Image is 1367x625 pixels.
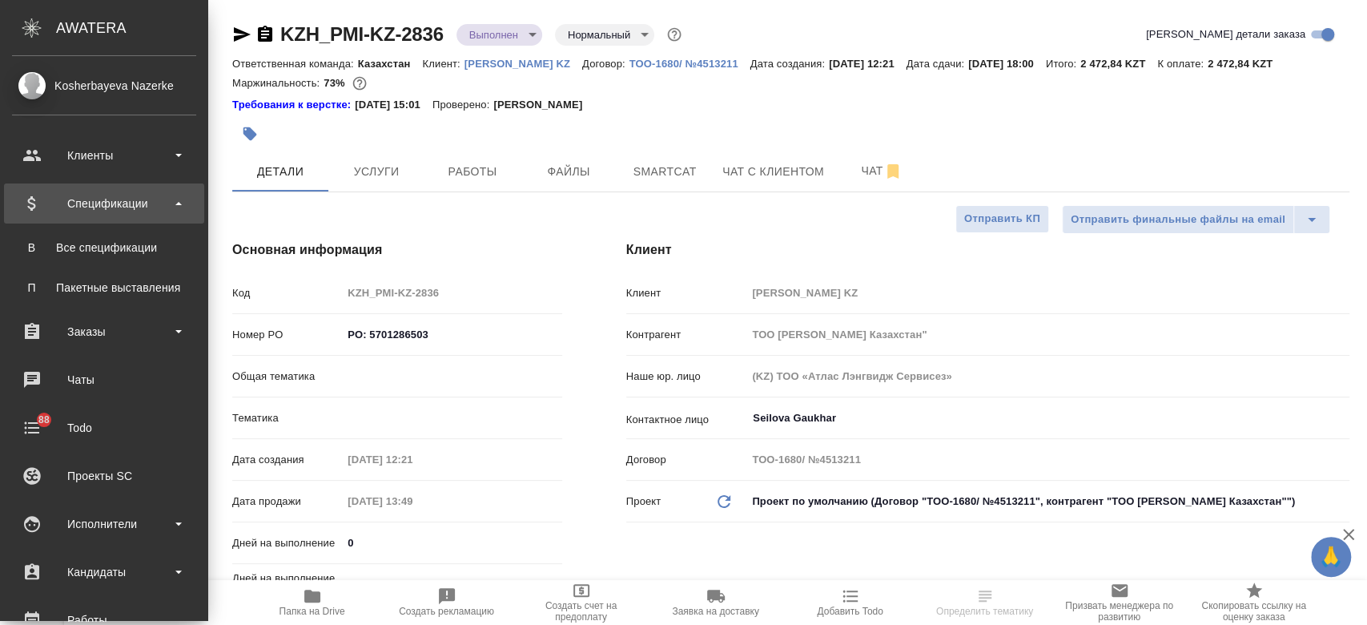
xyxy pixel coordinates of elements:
[324,77,348,89] p: 73%
[1146,26,1305,42] span: [PERSON_NAME] детали заказа
[1046,58,1080,70] p: Итого:
[1052,580,1187,625] button: Призвать менеджера по развитию
[342,490,482,513] input: Пустое поле
[672,606,758,617] span: Заявка на доставку
[245,580,380,625] button: Папка на Drive
[1157,58,1208,70] p: К оплате:
[232,285,342,301] p: Код
[626,240,1349,260] h4: Клиент
[280,23,444,45] a: KZH_PMI-KZ-2836
[817,606,883,617] span: Добавить Todo
[746,365,1349,388] input: Пустое поле
[56,12,208,44] div: AWATERA
[358,58,423,70] p: Казахстан
[1317,540,1345,574] span: 🙏
[422,58,464,70] p: Клиент:
[783,580,918,625] button: Добавить Todo
[555,24,654,46] div: Выполнен
[1062,600,1177,623] span: Призвать менеджера по развитию
[722,162,824,182] span: Чат с клиентом
[349,73,370,94] button: 93.10 RUB;
[955,205,1049,233] button: Отправить КП
[746,488,1349,515] div: Проект по умолчанию (Договор "ТОО-1680/ №4513211", контрагент "ТОО [PERSON_NAME] Казахстан"")
[626,412,747,428] p: Контактное лицо
[746,281,1349,304] input: Пустое поле
[232,535,342,551] p: Дней на выполнение
[664,24,685,45] button: Доп статусы указывают на важность/срочность заказа
[12,143,196,167] div: Клиенты
[964,210,1040,228] span: Отправить КП
[626,452,747,468] p: Договор
[493,97,594,113] p: [PERSON_NAME]
[232,571,342,603] p: Дней на выполнение (авт.)
[1196,600,1312,623] span: Скопировать ссылку на оценку заказа
[232,58,358,70] p: Ответственная команда:
[883,162,903,181] svg: Отписаться
[4,360,204,400] a: Чаты
[12,368,196,392] div: Чаты
[12,512,196,536] div: Исполнители
[12,272,196,304] a: ППакетные выставления
[464,28,523,42] button: Выполнен
[563,28,635,42] button: Нормальный
[338,162,415,182] span: Услуги
[232,97,355,113] a: Требования к верстке:
[629,58,750,70] p: ТОО-1680/ №4513211
[12,192,196,216] div: Спецификации
[232,240,562,260] h4: Основная информация
[907,58,968,70] p: Дата сдачи:
[626,285,747,301] p: Клиент
[380,580,514,625] button: Создать рекламацию
[434,162,511,182] span: Работы
[843,161,920,181] span: Чат
[342,323,561,346] input: ✎ Введи что-нибудь
[530,162,607,182] span: Файлы
[626,369,747,385] p: Наше юр. лицо
[399,606,494,617] span: Создать рекламацию
[464,58,582,70] p: [PERSON_NAME] KZ
[232,410,342,426] p: Тематика
[342,448,482,471] input: Пустое поле
[20,240,188,256] div: Все спецификации
[936,606,1033,617] span: Определить тематику
[12,77,196,95] div: Kosherbayeva Nazerke
[1341,417,1344,420] button: Open
[342,281,561,304] input: Пустое поле
[626,327,747,343] p: Контрагент
[4,456,204,496] a: Проекты SC
[232,452,342,468] p: Дата создания
[12,232,196,264] a: ВВсе спецификации
[255,25,275,44] button: Скопировать ссылку
[1071,211,1285,229] span: Отправить финальные файлы на email
[626,494,661,510] p: Проект
[12,464,196,488] div: Проекты SC
[232,77,324,89] p: Маржинальность:
[1187,580,1321,625] button: Скопировать ссылку на оценку заказа
[432,97,494,113] p: Проверено:
[1062,205,1294,234] button: Отправить финальные файлы на email
[1062,205,1330,234] div: split button
[649,580,783,625] button: Заявка на доставку
[524,600,639,623] span: Создать счет на предоплату
[232,25,251,44] button: Скопировать ссылку для ЯМессенджера
[29,412,59,428] span: 88
[232,494,342,510] p: Дата продажи
[968,58,1046,70] p: [DATE] 18:00
[20,280,188,296] div: Пакетные выставления
[629,56,750,70] a: ТОО-1680/ №4513211
[750,58,829,70] p: Дата создания:
[4,408,204,448] a: 88Todo
[829,58,907,70] p: [DATE] 12:21
[342,405,561,432] div: ​
[1208,58,1285,70] p: 2 472,84 KZT
[514,580,649,625] button: Создать счет на предоплату
[279,606,345,617] span: Папка на Drive
[582,58,629,70] p: Договор:
[1080,58,1157,70] p: 2 472,84 KZT
[242,162,319,182] span: Детали
[1311,537,1351,577] button: 🙏
[342,363,561,390] div: ​
[12,416,196,440] div: Todo
[342,531,561,554] input: ✎ Введи что-нибудь
[355,97,432,113] p: [DATE] 15:01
